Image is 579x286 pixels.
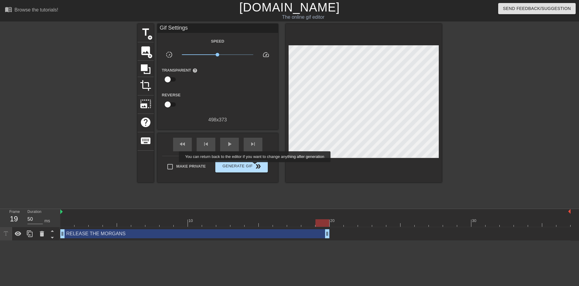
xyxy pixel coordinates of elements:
span: add_circle [147,53,153,59]
span: help [192,68,198,73]
a: [DOMAIN_NAME] [239,1,340,14]
span: Generate Gif [218,163,265,170]
span: fast_rewind [179,140,186,148]
a: Browse the tutorials! [5,6,58,15]
span: Send Feedback/Suggestion [503,5,571,12]
span: photo_size_select_large [140,98,151,110]
div: 10 [188,218,194,224]
label: Transparent [162,67,198,73]
span: slow_motion_video [166,51,173,58]
label: Speed [211,38,224,44]
label: Reverse [162,92,181,98]
span: skip_previous [202,140,210,148]
div: Gif Settings [157,24,278,33]
span: help [140,117,151,128]
span: menu_book [5,6,12,13]
img: bound-end.png [568,209,571,214]
span: speed [262,51,270,58]
div: Browse the tutorials! [14,7,58,12]
div: ms [44,218,50,224]
span: keyboard [140,135,151,146]
span: crop [140,80,151,91]
span: skip_next [249,140,257,148]
div: 30 [472,218,477,224]
span: double_arrow [255,163,262,170]
span: title [140,27,151,38]
div: 20 [330,218,336,224]
div: Frame [5,209,23,227]
span: Make Private [176,163,206,169]
div: 498 x 373 [157,116,278,124]
button: Send Feedback/Suggestion [498,3,576,14]
span: drag_handle [59,231,65,237]
button: Generate Gif [215,160,267,172]
span: drag_handle [324,231,330,237]
span: play_arrow [226,140,233,148]
label: Duration [27,210,41,214]
div: The online gif editor [196,14,410,21]
span: add_circle [147,35,153,40]
span: image [140,45,151,56]
div: 19 [9,214,18,224]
